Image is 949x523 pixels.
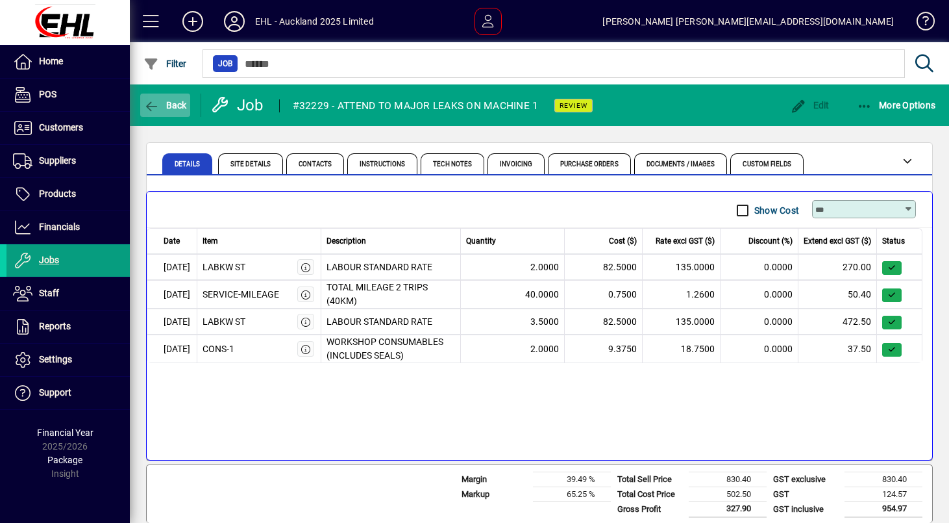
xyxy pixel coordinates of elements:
button: Back [140,94,190,117]
div: LABKW ST [203,315,245,329]
td: 830.40 [844,472,922,487]
td: Markup [455,487,533,502]
td: [DATE] [147,280,197,309]
span: Invoicing [500,161,532,168]
span: Financials [39,222,80,232]
span: Contacts [299,161,332,168]
span: Filter [143,58,187,69]
a: Staff [6,277,130,310]
span: Custom Fields [743,161,791,168]
span: Suppliers [39,155,76,166]
td: TOTAL MILEAGE 2 TRIPS (40KM) [321,280,462,309]
td: 954.97 [844,502,922,517]
td: Margin [455,472,533,487]
td: 9.3750 [565,335,643,363]
button: Filter [140,52,190,75]
span: Tech Notes [433,161,472,168]
span: Staff [39,288,59,298]
td: GST inclusive [767,502,844,517]
span: Site Details [230,161,271,168]
a: POS [6,79,130,111]
span: Description [327,235,366,247]
td: LABOUR STANDARD RATE [321,309,462,335]
td: Gross Profit [611,502,689,517]
span: More Options [857,100,936,110]
td: 1.2600 [643,280,721,309]
td: 270.00 [798,254,877,280]
td: 135.0000 [643,254,721,280]
td: 135.0000 [643,309,721,335]
span: 2.0000 [530,342,559,356]
a: Suppliers [6,145,130,177]
td: GST [767,487,844,502]
div: #32229 - ATTEND TO MAJOR LEAKS ON MACHINE 1 [293,96,539,116]
span: Support [39,387,71,398]
span: Purchase Orders [560,161,619,168]
div: CONS-1 [203,342,234,356]
span: Jobs [39,255,59,265]
td: 65.25 % [533,487,611,502]
td: 830.40 [689,472,767,487]
a: Financials [6,211,130,244]
button: Profile [214,10,255,33]
a: Customers [6,112,130,144]
span: REVIEW [560,101,587,110]
a: Home [6,45,130,78]
a: Knowledge Base [907,3,933,45]
span: Job [218,57,232,70]
td: LABOUR STANDARD RATE [321,254,462,280]
td: 0.0000 [721,254,798,280]
label: Show Cost [752,204,799,217]
td: Total Sell Price [611,472,689,487]
span: Customers [39,122,83,133]
td: 37.50 [798,335,877,363]
a: Reports [6,311,130,343]
td: 39.49 % [533,472,611,487]
span: Settings [39,354,72,364]
td: [DATE] [147,335,197,363]
td: 472.50 [798,309,877,335]
span: Instructions [360,161,405,168]
a: Products [6,178,130,210]
div: [PERSON_NAME] [PERSON_NAME][EMAIL_ADDRESS][DOMAIN_NAME] [602,11,894,32]
td: GST exclusive [767,472,844,487]
td: WORKSHOP CONSUMABLES (INCLUDES SEALS) [321,335,462,363]
td: 50.40 [798,280,877,309]
span: Reports [39,321,71,331]
span: Extend excl GST ($) [804,235,871,247]
span: Discount (%) [748,235,793,247]
span: 3.5000 [530,315,559,329]
td: [DATE] [147,309,197,335]
td: 0.0000 [721,309,798,335]
a: Settings [6,344,130,376]
span: Edit [791,100,830,110]
td: 124.57 [844,487,922,502]
div: Job [211,95,266,116]
span: Date [164,235,180,247]
span: Status [882,235,905,247]
span: POS [39,89,56,99]
td: 327.90 [689,502,767,517]
td: [DATE] [147,254,197,280]
div: EHL - Auckland 2025 Limited [255,11,374,32]
td: Total Cost Price [611,487,689,502]
td: 0.0000 [721,335,798,363]
span: Rate excl GST ($) [656,235,715,247]
span: Back [143,100,187,110]
td: 18.7500 [643,335,721,363]
span: Home [39,56,63,66]
div: LABKW ST [203,261,245,274]
td: 0.7500 [565,280,643,309]
a: Support [6,377,130,409]
span: Details [175,161,200,168]
span: Products [39,188,76,199]
app-page-header-button: Back [130,94,201,117]
span: 40.0000 [525,288,559,301]
span: 2.0000 [530,261,559,274]
button: More Options [854,94,939,117]
span: Financial Year [37,427,93,438]
td: 82.5000 [565,254,643,280]
span: Package [47,455,82,465]
td: 82.5000 [565,309,643,335]
span: Documents / Images [647,161,715,168]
